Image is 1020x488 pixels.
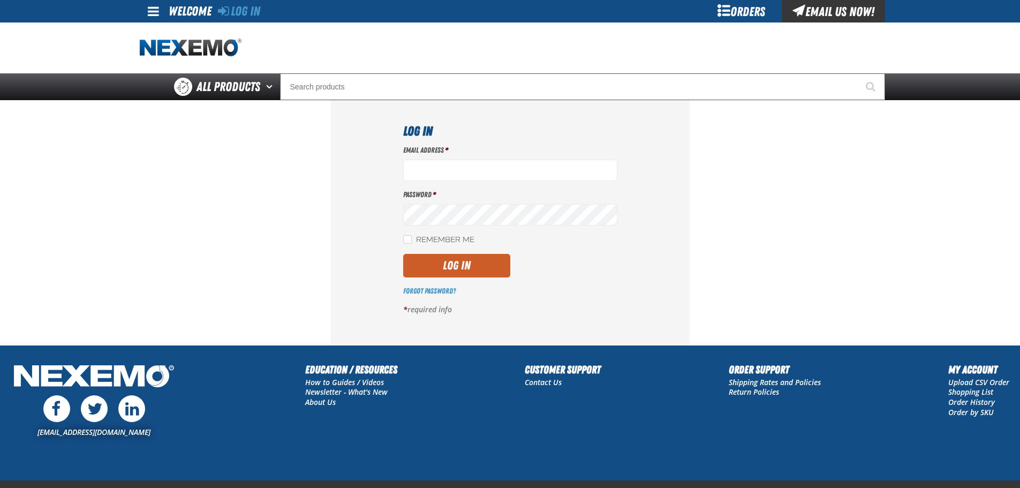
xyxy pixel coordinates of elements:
[403,190,617,200] label: Password
[305,397,336,407] a: About Us
[729,377,821,387] a: Shipping Rates and Policies
[525,362,601,378] h2: Customer Support
[948,407,994,417] a: Order by SKU
[403,122,617,141] h1: Log In
[218,4,260,19] a: Log In
[729,362,821,378] h2: Order Support
[948,387,993,397] a: Shopping List
[858,73,885,100] button: Start Searching
[403,235,412,244] input: Remember Me
[37,427,150,437] a: [EMAIL_ADDRESS][DOMAIN_NAME]
[525,377,562,387] a: Contact Us
[403,254,510,277] button: Log In
[305,377,384,387] a: How to Guides / Videos
[197,77,260,96] span: All Products
[403,235,474,245] label: Remember Me
[403,145,617,155] label: Email Address
[305,387,388,397] a: Newsletter - What's New
[403,287,456,295] a: Forgot Password?
[11,362,177,393] img: Nexemo Logo
[305,362,397,378] h2: Education / Resources
[262,73,280,100] button: Open All Products pages
[729,387,779,397] a: Return Policies
[948,397,995,407] a: Order History
[948,377,1009,387] a: Upload CSV Order
[140,39,241,57] a: Home
[948,362,1009,378] h2: My Account
[280,73,885,100] input: Search
[140,39,241,57] img: Nexemo logo
[403,305,617,315] p: required info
